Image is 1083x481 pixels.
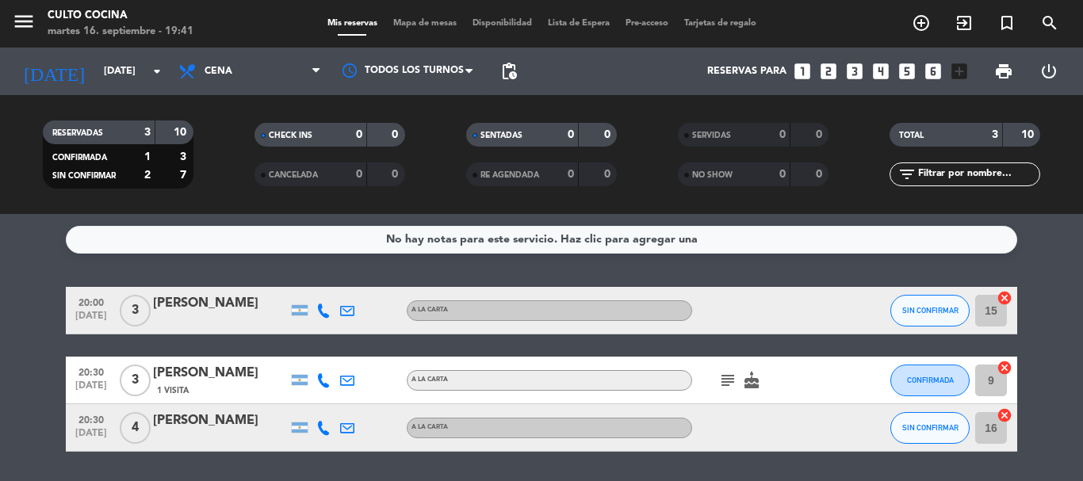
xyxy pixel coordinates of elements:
span: Mis reservas [320,19,385,28]
i: subject [718,371,737,390]
div: [PERSON_NAME] [153,293,288,314]
button: menu [12,10,36,39]
div: [PERSON_NAME] [153,410,288,431]
i: looks_6 [923,61,943,82]
i: add_circle_outline [912,13,931,32]
i: arrow_drop_down [147,62,166,81]
i: cancel [997,360,1012,376]
span: A LA CARTA [411,376,448,383]
button: SIN CONFIRMAR [890,412,970,444]
span: SENTADAS [480,132,522,139]
span: TOTAL [899,132,924,139]
i: filter_list [897,165,917,184]
input: Filtrar por nombre... [917,166,1039,183]
span: Tarjetas de regalo [676,19,764,28]
span: pending_actions [499,62,519,81]
div: martes 16. septiembre - 19:41 [48,24,193,40]
span: SIN CONFIRMAR [902,306,959,315]
button: SIN CONFIRMAR [890,295,970,326]
i: [DATE] [12,54,96,89]
strong: 3 [180,151,189,162]
i: cake [742,371,761,390]
span: CONFIRMADA [52,154,107,162]
span: CANCELADA [269,171,318,179]
strong: 0 [779,129,786,140]
div: [PERSON_NAME] [153,363,288,384]
span: Cena [205,66,232,77]
span: RESERVADAS [52,129,103,137]
span: Pre-acceso [618,19,676,28]
span: 20:00 [71,292,111,311]
span: 1 Visita [157,384,189,397]
i: cancel [997,290,1012,306]
strong: 0 [356,169,362,180]
strong: 1 [144,151,151,162]
span: 3 [120,295,151,326]
i: looks_4 [871,61,891,82]
span: Mapa de mesas [385,19,465,28]
strong: 10 [1021,129,1037,140]
span: A LA CARTA [411,307,448,313]
strong: 0 [779,169,786,180]
i: looks_5 [897,61,917,82]
span: 4 [120,412,151,444]
strong: 3 [144,127,151,138]
i: turned_in_not [997,13,1016,32]
strong: 7 [180,170,189,181]
span: CHECK INS [269,132,312,139]
span: SIN CONFIRMAR [902,423,959,432]
i: power_settings_new [1039,62,1058,81]
span: Lista de Espera [540,19,618,28]
i: menu [12,10,36,33]
button: CONFIRMADA [890,365,970,396]
span: 20:30 [71,410,111,428]
strong: 0 [568,129,574,140]
i: looks_one [792,61,813,82]
span: 3 [120,365,151,396]
i: cancel [997,407,1012,423]
span: NO SHOW [692,171,733,179]
span: SERVIDAS [692,132,731,139]
strong: 2 [144,170,151,181]
span: A LA CARTA [411,424,448,430]
strong: 10 [174,127,189,138]
strong: 3 [992,129,998,140]
strong: 0 [604,169,614,180]
strong: 0 [392,169,401,180]
span: CONFIRMADA [907,376,954,384]
i: looks_two [818,61,839,82]
span: Disponibilidad [465,19,540,28]
i: add_box [949,61,970,82]
span: Reservas para [707,66,786,77]
div: No hay notas para este servicio. Haz clic para agregar una [386,231,698,249]
i: looks_3 [844,61,865,82]
strong: 0 [392,129,401,140]
strong: 0 [568,169,574,180]
strong: 0 [816,129,825,140]
span: print [994,62,1013,81]
strong: 0 [604,129,614,140]
span: [DATE] [71,380,111,399]
span: SIN CONFIRMAR [52,172,116,180]
strong: 0 [356,129,362,140]
span: RE AGENDADA [480,171,539,179]
div: CULTO COCINA [48,8,193,24]
span: 20:30 [71,362,111,380]
span: [DATE] [71,428,111,446]
i: exit_to_app [955,13,974,32]
div: LOG OUT [1026,48,1071,95]
span: [DATE] [71,311,111,329]
i: search [1040,13,1059,32]
strong: 0 [816,169,825,180]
